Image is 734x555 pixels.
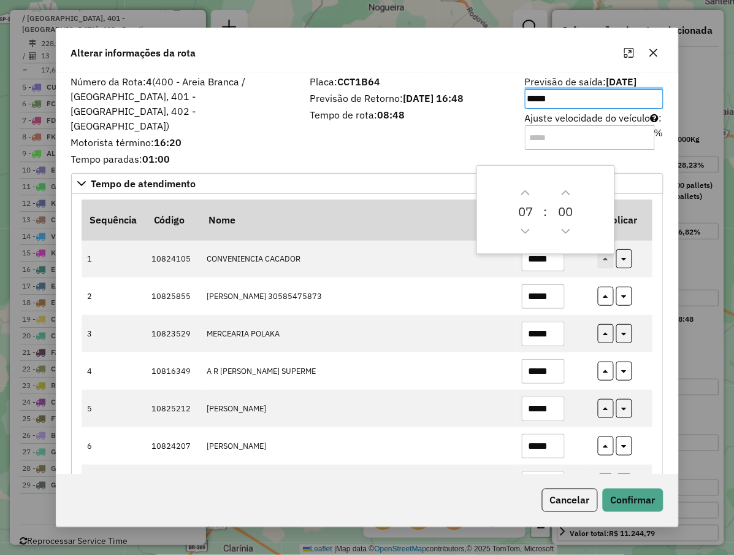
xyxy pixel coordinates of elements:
[378,109,405,121] strong: 08:48
[71,152,296,166] label: Tempo paradas:
[651,113,659,123] i: Para aumentar a velocidade, informe um valor negativo
[518,203,533,222] span: 0 7
[82,465,145,502] td: 7
[603,489,663,512] button: Confirmar
[338,76,381,88] strong: CCT1B64
[525,125,655,150] input: Ajuste velocidade do veículo:%
[82,277,145,315] td: 2
[201,390,516,427] td: [PERSON_NAME]
[476,165,615,254] div: Choose Date
[71,45,196,60] span: Alterar informações da rota
[654,125,663,150] div: %
[201,241,516,278] td: CONVENIENCIA CACADOR
[145,241,201,278] td: 10824105
[82,352,145,390] td: 4
[598,437,614,456] button: replicar tempo de atendimento nos itens acima deste
[598,287,614,306] button: replicar tempo de atendimento nos itens acima deste
[606,76,637,88] strong: [DATE]
[147,76,153,88] strong: 4
[145,277,201,315] td: 10825855
[145,352,201,390] td: 10816349
[82,390,145,427] td: 5
[145,200,201,240] th: Código
[598,362,614,381] button: replicar tempo de atendimento nos itens acima deste
[616,437,632,456] button: replicar tempo de atendimento nos itens abaixo deste
[616,399,632,418] button: replicar tempo de atendimento nos itens abaixo deste
[201,352,516,390] td: A R [PERSON_NAME] SUPERME
[201,200,516,240] th: Nome
[542,489,598,512] button: Cancelar
[616,362,632,381] button: replicar tempo de atendimento nos itens abaixo deste
[616,249,632,268] button: replicar tempo de atendimento nos itens abaixo deste
[544,203,548,222] span: :
[143,153,170,165] strong: 01:00
[155,136,182,149] strong: 16:20
[82,315,145,352] td: 3
[598,324,614,343] button: replicar tempo de atendimento nos itens acima deste
[598,399,614,418] button: replicar tempo de atendimento nos itens acima deste
[145,465,201,502] td: 10811982
[71,76,246,132] span: (400 - Areia Branca / [GEOGRAPHIC_DATA], 401 - [GEOGRAPHIC_DATA], 402 - [GEOGRAPHIC_DATA])
[91,179,196,188] span: Tempo de atendimento
[201,277,516,315] td: [PERSON_NAME] 30585475873
[525,74,663,109] label: Previsão de saída:
[201,315,516,352] td: MERCEARIA POLAKA
[516,222,535,241] button: Previous Hour
[201,427,516,465] td: [PERSON_NAME]
[82,427,145,465] td: 6
[201,465,516,502] td: EUZA DE [PERSON_NAME]
[559,203,573,222] span: 0 0
[310,74,510,89] label: Placa:
[82,241,145,278] td: 1
[145,315,201,352] td: 10823529
[71,74,296,133] label: Número da Rota:
[556,222,576,241] button: Previous Minute
[556,183,576,203] button: Next Minute
[310,91,510,106] label: Previsão de Retorno:
[616,287,632,306] button: replicar tempo de atendimento nos itens abaixo deste
[525,111,663,150] label: Ajuste velocidade do veículo :
[525,89,663,109] input: Previsão de saída:[DATE]
[619,43,639,63] button: Maximize
[82,200,145,240] th: Sequência
[145,390,201,427] td: 10825212
[616,324,632,343] button: replicar tempo de atendimento nos itens abaixo deste
[591,200,652,240] th: Replicar
[145,427,201,465] td: 10824207
[71,173,663,194] a: Tempo de atendimento
[310,107,510,122] label: Tempo de rota:
[71,135,296,150] label: Motorista término:
[516,183,535,203] button: Next Hour
[403,92,464,104] strong: [DATE] 16:48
